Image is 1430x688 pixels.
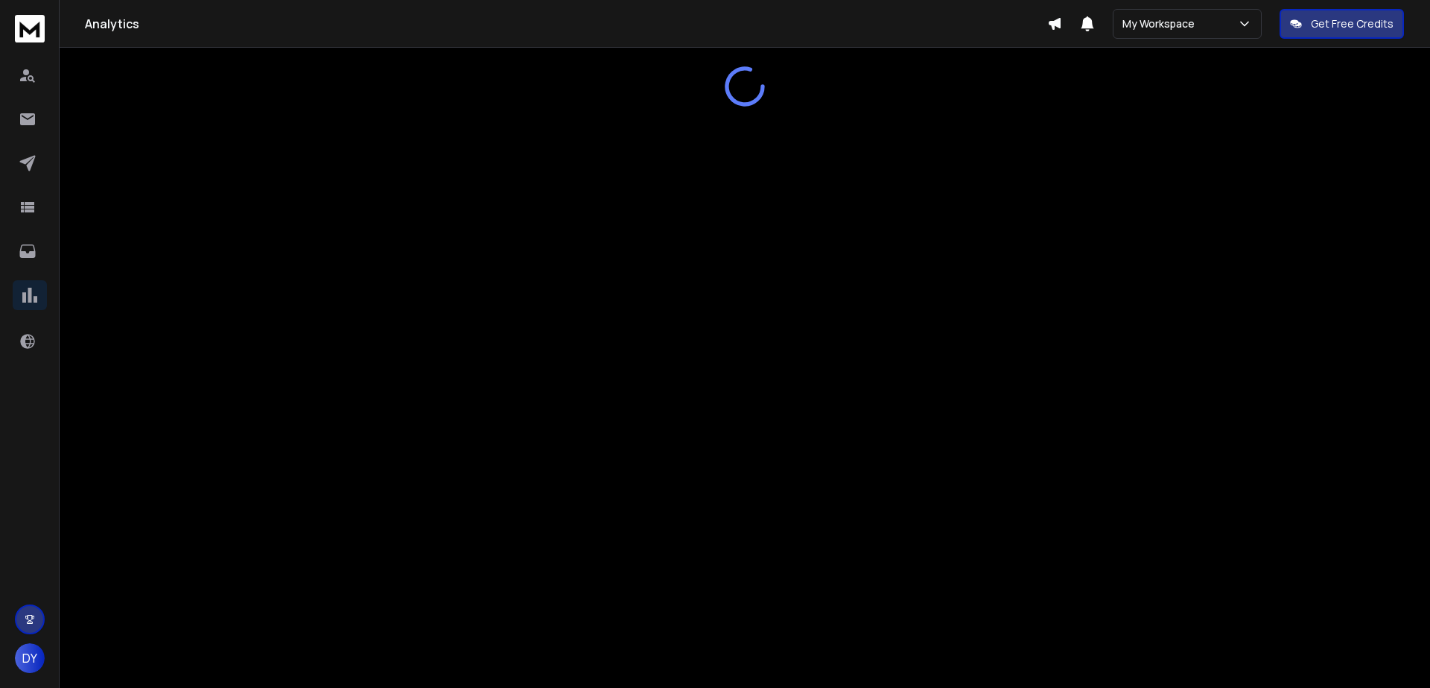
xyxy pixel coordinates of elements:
button: DY [15,643,45,673]
p: Get Free Credits [1311,16,1394,31]
p: My Workspace [1122,16,1201,31]
button: Get Free Credits [1280,9,1404,39]
h1: Analytics [85,15,1047,33]
img: logo [15,15,45,42]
